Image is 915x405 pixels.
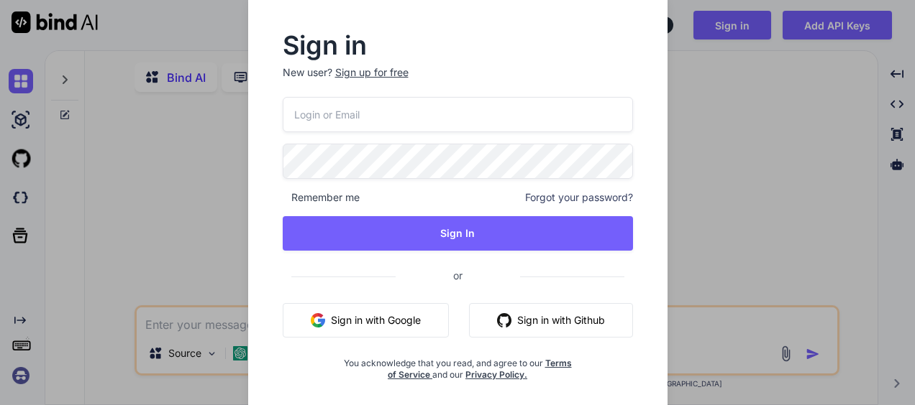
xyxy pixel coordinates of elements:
a: Privacy Policy. [465,369,527,380]
h2: Sign in [283,34,633,57]
a: Terms of Service [388,358,572,380]
button: Sign in with Google [283,303,449,337]
span: or [396,258,520,293]
input: Login or Email [283,97,633,132]
span: Remember me [283,190,360,205]
img: google [311,313,325,327]
button: Sign In [283,216,633,251]
img: github [497,313,511,327]
span: Forgot your password? [525,190,633,205]
button: Sign in with Github [469,303,633,337]
div: You acknowledge that you read, and agree to our and our [341,349,575,381]
div: Sign up for free [335,65,409,80]
p: New user? [283,65,633,97]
